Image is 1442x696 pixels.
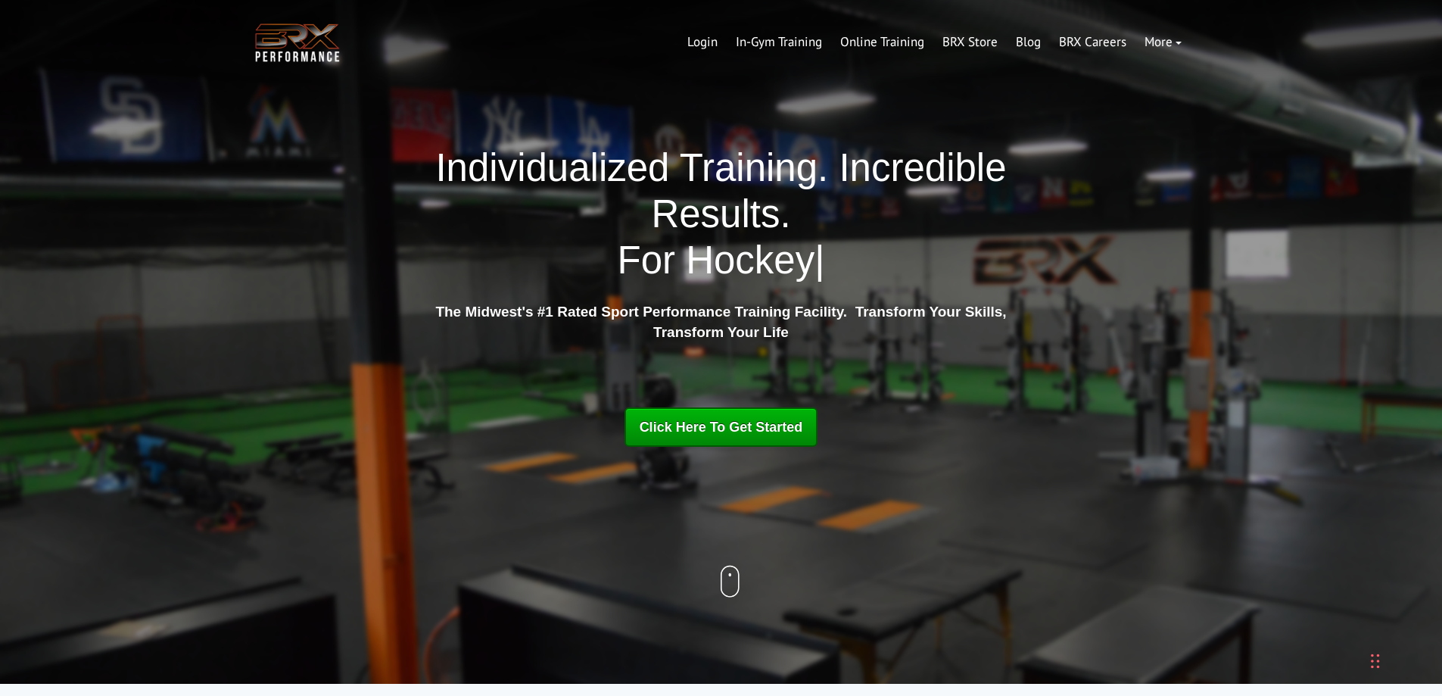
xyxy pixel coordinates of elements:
[640,420,803,435] span: Click Here To Get Started
[678,24,1191,61] div: Navigation Menu
[814,239,824,282] span: |
[678,24,727,61] a: Login
[624,407,818,447] a: Click Here To Get Started
[1371,638,1380,684] div: Drag
[435,304,1006,340] strong: The Midwest's #1 Rated Sport Performance Training Facility. Transform Your Skills, Transform Your...
[1007,24,1050,61] a: Blog
[831,24,933,61] a: Online Training
[727,24,831,61] a: In-Gym Training
[1227,532,1442,696] iframe: Chat Widget
[1135,24,1191,61] a: More
[1050,24,1135,61] a: BRX Careers
[430,145,1013,284] h1: Individualized Training. Incredible Results.
[252,20,343,66] img: BRX Transparent Logo-2
[933,24,1007,61] a: BRX Store
[618,239,815,282] span: For Hockey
